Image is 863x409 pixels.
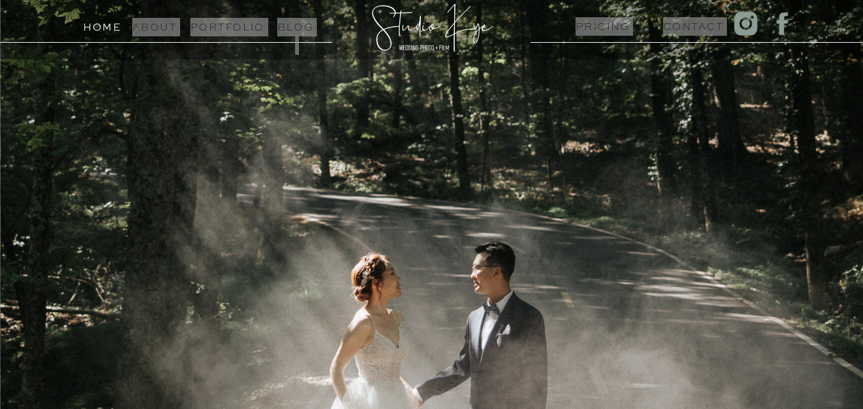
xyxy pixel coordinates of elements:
[78,18,127,30] a: Home
[132,18,177,30] a: About
[190,18,248,30] a: Portfolio
[266,18,325,30] a: Blog
[663,17,712,29] a: Contact
[576,17,625,29] a: PRICING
